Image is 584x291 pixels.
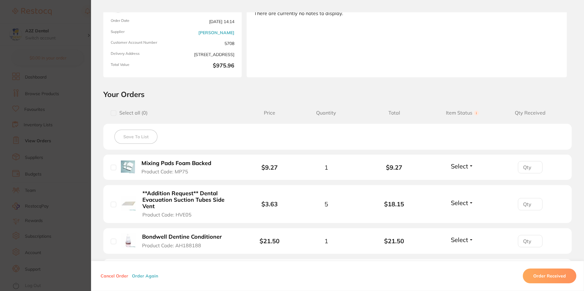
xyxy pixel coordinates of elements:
span: Price [247,110,292,116]
span: Select all ( 0 ) [116,110,148,116]
b: **Addition Request** Dental Evacuation Suction Tubes Side Vent [142,190,236,209]
img: Mixing Pads Foam Backed [121,160,135,174]
span: Customer Account Number [111,40,170,46]
input: Qty [518,198,542,210]
input: Qty [518,161,542,173]
b: $9.27 [261,164,278,171]
b: $9.27 [360,164,428,171]
button: Cancel Order [99,273,130,279]
button: Bondwell Dentine Conditioner Product Code: AH188188 [140,233,228,249]
span: Quantity [292,110,360,116]
span: Qty Received [496,110,564,116]
span: Supplier [111,30,170,36]
b: $975.96 [175,63,234,70]
b: $18.15 [360,200,428,208]
b: $3.63 [261,200,278,208]
h2: Your Orders [103,90,572,99]
b: Mixing Pads Foam Backed [141,160,211,167]
button: Save To List [114,130,157,144]
span: Delivery Address [111,51,170,58]
a: [PERSON_NAME] [198,30,234,35]
span: Order Date [111,18,170,25]
button: Select [449,199,475,207]
span: Select [451,162,468,170]
b: Bondwell Dentine Conditioner [142,234,222,240]
button: Select [449,236,475,244]
button: Mixing Pads Foam Backed Product Code: MP75 [140,160,219,175]
span: 1 [324,164,328,171]
img: Bondwell Dentine Conditioner [121,233,136,248]
span: Product Code: HVE05 [142,212,192,217]
div: There are currently no notes to display. [254,10,559,16]
button: Select [449,162,475,170]
button: **Addition Request** Dental Evacuation Suction Tubes Side Vent Product Code: HVE05 [141,190,238,218]
span: Select [451,236,468,244]
span: 1 [324,237,328,245]
span: Total Value [111,63,170,70]
span: Total [360,110,428,116]
span: 5 [324,200,328,208]
img: **Addition Request** Dental Evacuation Suction Tubes Side Vent [121,196,136,211]
span: Product Code: AH188188 [142,243,201,248]
button: Order Received [523,269,576,283]
span: [DATE] 14:14 [175,18,234,25]
b: $21.50 [360,237,428,245]
span: 5708 [175,40,234,46]
input: Qty [518,235,542,247]
span: [STREET_ADDRESS] [175,51,234,58]
span: Product Code: MP75 [141,169,188,174]
span: Item Status [428,110,496,116]
b: $21.50 [260,237,280,245]
span: Select [451,199,468,207]
button: Order Again [130,273,160,279]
